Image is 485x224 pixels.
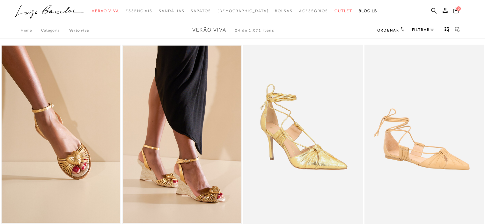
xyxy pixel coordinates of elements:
a: SAPATILHA EM COURO BEGE AREIA COM AMARRAÇÃO SAPATILHA EM COURO BEGE AREIA COM AMARRAÇÃO [365,46,483,223]
a: Categoria [41,28,69,33]
img: SCARPIN SALTO ALTO EM METALIZADO OURO COM AMARRAÇÃO [244,46,362,223]
a: noSubCategoriesText [334,5,352,17]
img: SANDÁLIA ANABELA OURO COM SALTO ALTO EM JUTA [123,46,241,223]
span: Essenciais [126,9,152,13]
a: noSubCategoriesText [191,5,211,17]
a: FILTRAR [412,27,434,32]
a: noSubCategoriesText [126,5,152,17]
button: gridText6Desc [453,26,462,34]
span: Outlet [334,9,352,13]
a: noSubCategoriesText [92,5,119,17]
a: SCARPIN SALTO ALTO EM METALIZADO OURO COM AMARRAÇÃO SCARPIN SALTO ALTO EM METALIZADO OURO COM AMA... [244,46,362,223]
span: Verão Viva [192,27,226,33]
img: RASTEIRA OURO COM SOLADO EM JUTÁ [2,46,120,223]
span: 0 [456,6,461,11]
span: BLOG LB [359,9,377,13]
a: noSubCategoriesText [159,5,184,17]
span: Ordenar [377,28,399,33]
span: Verão Viva [92,9,119,13]
img: SAPATILHA EM COURO BEGE AREIA COM AMARRAÇÃO [365,46,483,223]
button: Mostrar 4 produtos por linha [443,26,452,34]
a: BLOG LB [359,5,377,17]
span: Bolsas [275,9,293,13]
a: RASTEIRA OURO COM SOLADO EM JUTÁ RASTEIRA OURO COM SOLADO EM JUTÁ [2,46,120,223]
a: noSubCategoriesText [217,5,269,17]
a: noSubCategoriesText [275,5,293,17]
span: Acessórios [299,9,328,13]
a: Verão Viva [69,28,89,33]
span: [DEMOGRAPHIC_DATA] [217,9,269,13]
a: noSubCategoriesText [299,5,328,17]
button: 0 [452,7,460,16]
span: 24 de 1.071 itens [235,28,275,33]
a: Home [21,28,41,33]
a: SANDÁLIA ANABELA OURO COM SALTO ALTO EM JUTA SANDÁLIA ANABELA OURO COM SALTO ALTO EM JUTA [123,46,241,223]
span: Sandálias [159,9,184,13]
span: Sapatos [191,9,211,13]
